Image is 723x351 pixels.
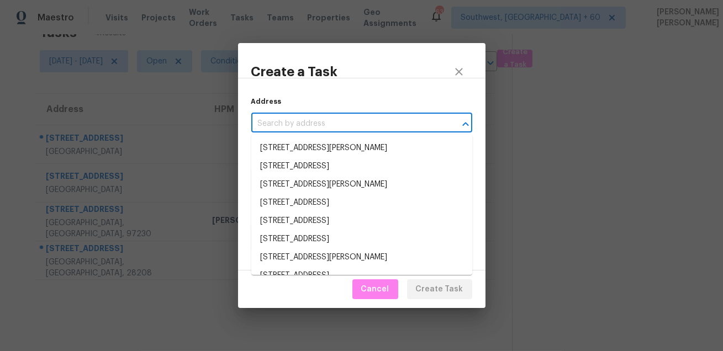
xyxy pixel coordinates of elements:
input: Search by address [251,115,441,132]
li: [STREET_ADDRESS] [251,194,472,212]
li: [STREET_ADDRESS] [251,212,472,230]
li: [STREET_ADDRESS] [251,230,472,248]
li: [STREET_ADDRESS] [251,267,472,285]
button: Close [458,116,473,132]
li: [STREET_ADDRESS] [251,157,472,175]
span: Cancel [361,283,389,296]
button: close [446,59,472,85]
button: Cancel [352,279,398,300]
li: [STREET_ADDRESS][PERSON_NAME] [251,175,472,194]
li: [STREET_ADDRESS][PERSON_NAME] [251,248,472,267]
li: [STREET_ADDRESS][PERSON_NAME] [251,139,472,157]
h3: Create a Task [251,64,338,79]
label: Address [251,98,282,105]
